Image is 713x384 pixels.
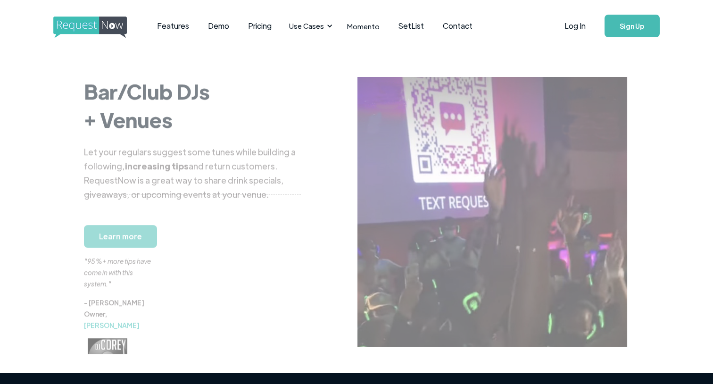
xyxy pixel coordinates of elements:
div: Use Cases [289,21,324,31]
a: Sign Up [605,15,660,37]
div: Let your regulars suggest some tunes while building a following, and return customers. RequestNow... [84,145,301,201]
a: Features [148,11,199,41]
a: home [53,17,124,35]
strong: increasing tips [125,160,189,171]
a: Demo [199,11,239,41]
a: Pricing [239,11,281,41]
a: Log In [555,9,595,42]
a: [PERSON_NAME] [84,321,140,329]
div: "95%+ more tips have come in with this system." [84,233,155,289]
div: - [PERSON_NAME] Owner, [84,297,155,331]
a: Contact [433,11,482,41]
strong: Bar/Club DJs + Venues [84,78,210,133]
a: SetList [389,11,433,41]
a: Learn more [84,225,157,248]
a: Momento [338,12,389,40]
img: requestnow logo [53,17,144,38]
div: Use Cases [283,11,335,41]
